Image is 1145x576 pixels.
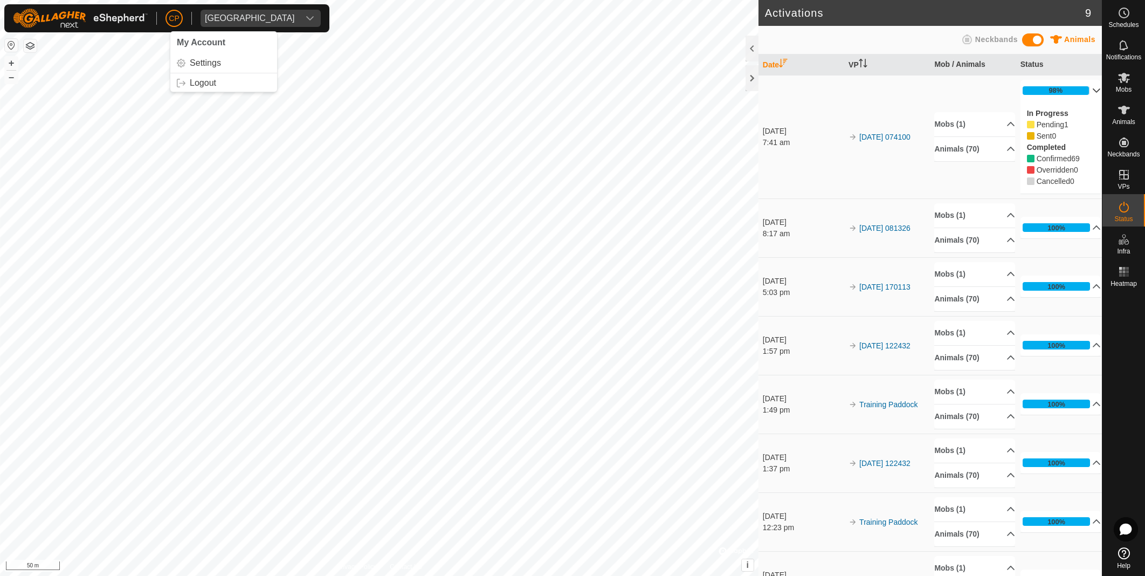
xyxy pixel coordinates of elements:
button: Map Layers [24,39,37,52]
span: Status [1114,216,1133,222]
span: CP [169,13,179,24]
div: [DATE] [763,217,844,228]
i: 69 Confirmed 74596, 74527, 74528, 74529, 74530, 74531, 74532, 74533, 74534, 74535, 74536, 74537, ... [1027,155,1034,162]
div: [DATE] [763,126,844,137]
i: 1 Pending 74567, [1027,121,1034,128]
div: 100% [1047,399,1065,409]
p-sorticon: Activate to sort [779,60,788,69]
img: arrow [849,400,857,409]
span: Notifications [1106,54,1141,60]
i: 0 Cancelled [1027,177,1034,185]
div: 100% [1023,458,1091,467]
span: VPs [1118,183,1129,190]
div: 12:23 pm [763,522,844,533]
h2: Activations [765,6,1085,19]
img: arrow [849,133,857,141]
p-accordion-header: 98% [1020,80,1101,101]
a: Contact Us [390,562,422,572]
span: Settings [190,59,221,67]
span: Animals [1112,119,1135,125]
p-accordion-header: Animals (70) [934,228,1015,252]
span: Neckbands [975,35,1018,44]
p-accordion-content: 98% [1020,101,1101,194]
a: Help [1102,543,1145,573]
a: [DATE] 081326 [859,224,911,232]
th: Status [1016,54,1102,76]
img: arrow [849,283,857,291]
div: 100% [1047,223,1065,233]
p-accordion-header: Mobs (1) [934,438,1015,463]
a: [DATE] 074100 [859,133,911,141]
p-accordion-header: Mobs (1) [934,321,1015,345]
div: [DATE] [763,276,844,287]
p-accordion-header: Animals (70) [934,287,1015,311]
th: Date [758,54,844,76]
a: Training Paddock [859,400,918,409]
th: Mob / Animals [930,54,1016,76]
img: arrow [849,518,857,526]
p-accordion-header: 100% [1020,452,1101,474]
button: – [5,71,18,84]
label: In Progress [1027,109,1068,118]
p-accordion-header: Mobs (1) [934,497,1015,522]
span: Pending [1037,132,1052,140]
p-accordion-header: Animals (70) [934,522,1015,546]
i: 0 Overridden [1027,166,1034,174]
span: Mobs [1116,86,1132,93]
span: Manbulloo Station [201,10,299,27]
a: [DATE] 170113 [859,283,911,291]
a: [DATE] 122432 [859,459,911,468]
span: Animals [1064,35,1095,44]
button: + [5,57,18,70]
div: 98% [1049,85,1063,95]
p-accordion-header: 100% [1020,217,1101,238]
a: Logout [170,74,277,92]
span: Infra [1117,248,1130,255]
span: My Account [177,38,225,47]
div: 100% [1023,517,1091,526]
p-accordion-header: Animals (70) [934,137,1015,161]
span: Heatmap [1110,280,1137,287]
p-sorticon: Activate to sort [859,60,867,69]
div: 100% [1047,282,1065,292]
img: arrow [849,459,857,468]
span: Neckbands [1107,151,1140,157]
div: 98% [1023,86,1091,95]
div: [GEOGRAPHIC_DATA] [205,14,295,23]
p-accordion-header: 100% [1020,334,1101,356]
div: 1:49 pm [763,404,844,416]
div: 100% [1023,223,1091,232]
p-accordion-header: 100% [1020,393,1101,415]
span: Pending [1037,120,1064,129]
div: 100% [1047,340,1065,351]
span: i [747,560,749,570]
p-accordion-header: Mobs (1) [934,112,1015,136]
p-accordion-header: Mobs (1) [934,203,1015,228]
img: arrow [849,341,857,350]
span: Overridden [1037,166,1074,174]
span: Overridden [1074,166,1078,174]
a: Privacy Policy [336,562,377,572]
div: 5:03 pm [763,287,844,298]
div: 8:17 am [763,228,844,239]
i: 0 Sent [1027,132,1034,140]
span: Pending [1064,120,1068,129]
span: Logout [190,79,216,87]
div: 1:57 pm [763,346,844,357]
label: Completed [1027,143,1066,152]
a: Settings [170,54,277,72]
span: Schedules [1108,22,1139,28]
p-accordion-header: Mobs (1) [934,262,1015,286]
div: 100% [1023,282,1091,291]
a: Training Paddock [859,518,918,526]
img: Gallagher Logo [13,9,148,28]
div: 1:37 pm [763,463,844,475]
span: Cancelled [1037,177,1070,186]
span: Cancelled [1070,177,1074,186]
div: [DATE] [763,334,844,346]
span: Help [1117,563,1130,569]
th: VP [844,54,930,76]
p-accordion-header: Animals (70) [934,404,1015,429]
a: [DATE] 122432 [859,341,911,350]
